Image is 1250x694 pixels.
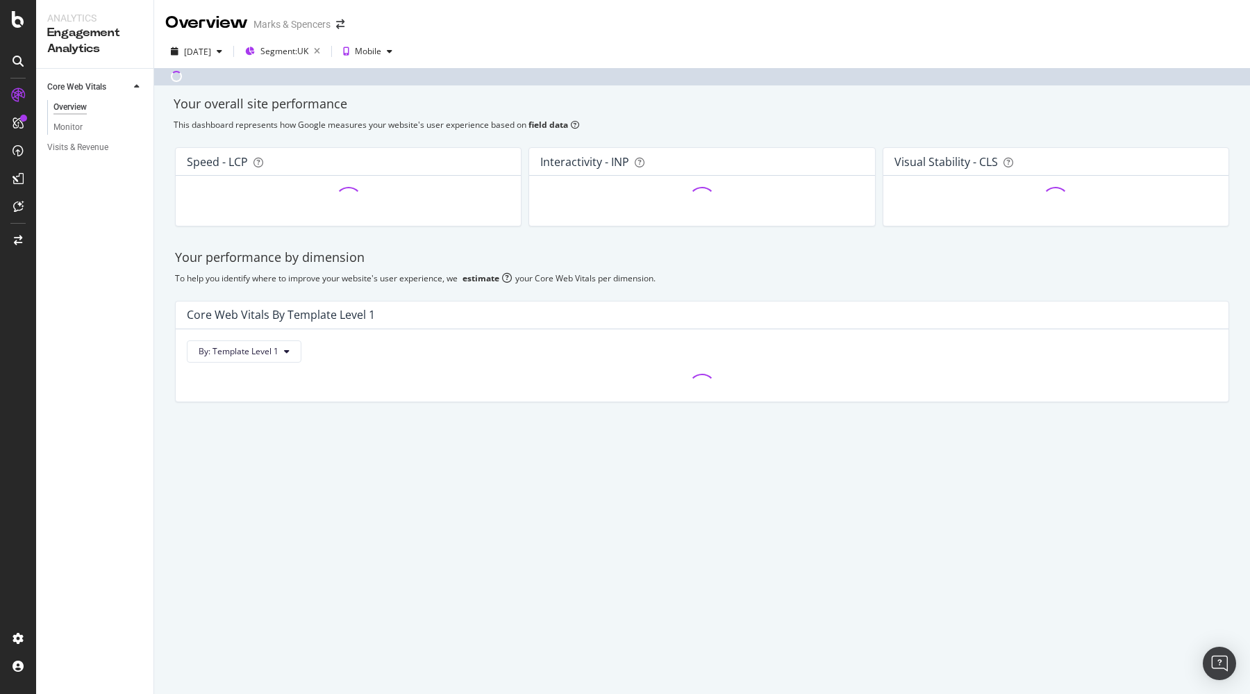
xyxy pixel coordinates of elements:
a: Overview [53,100,144,115]
button: Mobile [337,40,398,63]
div: Analytics [47,11,142,25]
b: field data [528,119,568,131]
button: [DATE] [165,40,228,63]
div: Monitor [53,120,83,135]
div: Visits & Revenue [47,140,108,155]
div: Engagement Analytics [47,25,142,57]
div: Interactivity - INP [540,155,629,169]
div: Core Web Vitals [47,80,106,94]
div: Your overall site performance [174,95,1231,113]
div: Mobile [355,47,381,56]
button: By: Template Level 1 [187,340,301,363]
a: Visits & Revenue [47,140,144,155]
div: Speed - LCP [187,155,248,169]
div: Open Intercom Messenger [1203,647,1236,680]
div: Your performance by dimension [175,249,1229,267]
div: To help you identify where to improve your website's user experience, we your Core Web Vitals per... [175,272,1229,284]
a: Core Web Vitals [47,80,130,94]
div: Core Web Vitals By Template Level 1 [187,308,375,322]
div: estimate [462,272,499,284]
button: Segment:UK [240,40,326,63]
div: Overview [165,11,248,35]
span: By: Template Level 1 [199,345,278,357]
a: Monitor [53,120,144,135]
div: Overview [53,100,87,115]
div: arrow-right-arrow-left [336,19,344,29]
span: Segment: UK [260,45,308,57]
div: [DATE] [184,46,211,58]
div: Marks & Spencers [253,17,331,31]
div: This dashboard represents how Google measures your website's user experience based on [174,119,1231,131]
div: Visual Stability - CLS [894,155,998,169]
